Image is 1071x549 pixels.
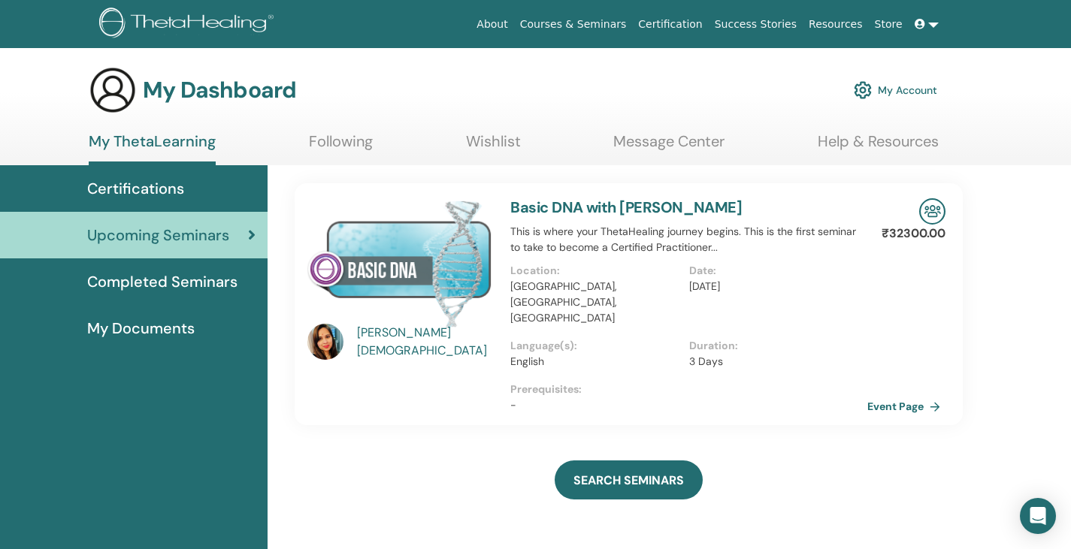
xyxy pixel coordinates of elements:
[869,11,909,38] a: Store
[803,11,869,38] a: Resources
[470,11,513,38] a: About
[555,460,703,499] a: SEARCH SEMINARS
[867,395,946,418] a: Event Page
[709,11,803,38] a: Success Stories
[309,132,373,161] a: Following
[689,263,858,279] p: Date :
[87,224,229,246] span: Upcoming Seminars
[854,77,872,103] img: cog.svg
[307,198,492,328] img: Basic DNA
[87,177,184,200] span: Certifications
[99,8,279,41] img: logo.png
[510,338,679,354] p: Language(s) :
[510,198,742,217] a: Basic DNA with [PERSON_NAME]
[143,77,296,104] h3: My Dashboard
[510,397,867,413] p: -
[632,11,708,38] a: Certification
[818,132,939,161] a: Help & Resources
[307,324,343,360] img: default.jpg
[466,132,521,161] a: Wishlist
[510,224,867,255] p: This is where your ThetaHealing journey begins. This is the first seminar to take to become a Cer...
[510,354,679,370] p: English
[87,270,237,293] span: Completed Seminars
[510,382,867,397] p: Prerequisites :
[510,263,679,279] p: Location :
[573,472,684,488] span: SEARCH SEMINARS
[854,74,937,107] a: My Account
[89,66,137,114] img: generic-user-icon.jpg
[87,317,195,339] span: My Documents
[1020,498,1056,534] div: Open Intercom Messenger
[689,354,858,370] p: 3 Days
[882,225,945,243] p: ₹32300.00
[919,198,945,225] img: In-Person Seminar
[510,279,679,326] p: [GEOGRAPHIC_DATA], [GEOGRAPHIC_DATA], [GEOGRAPHIC_DATA]
[357,324,496,360] a: [PERSON_NAME] [DEMOGRAPHIC_DATA]
[613,132,725,161] a: Message Center
[689,279,858,294] p: [DATE]
[89,132,216,165] a: My ThetaLearning
[689,338,858,354] p: Duration :
[514,11,633,38] a: Courses & Seminars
